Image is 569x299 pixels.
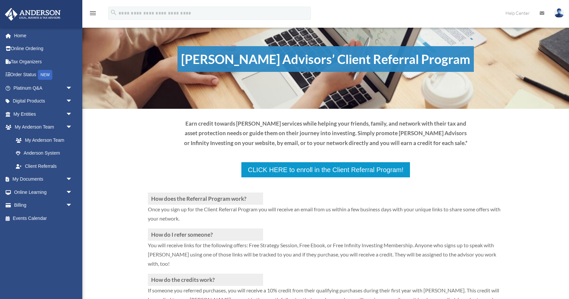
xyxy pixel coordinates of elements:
[148,228,263,241] h3: How do I refer someone?
[554,8,564,18] img: User Pic
[89,9,97,17] i: menu
[66,95,79,108] span: arrow_drop_down
[66,81,79,95] span: arrow_drop_down
[148,193,263,205] h3: How does the Referral Program work?
[66,107,79,121] span: arrow_drop_down
[5,173,82,186] a: My Documentsarrow_drop_down
[5,199,82,212] a: Billingarrow_drop_down
[89,12,97,17] a: menu
[66,173,79,186] span: arrow_drop_down
[177,46,474,72] h1: [PERSON_NAME] Advisors’ Client Referral Program
[241,162,411,178] a: CLICK HERE to enroll in the Client Referral Program!
[5,212,82,225] a: Events Calendar
[5,29,82,42] a: Home
[110,9,117,16] i: search
[38,70,52,80] div: NEW
[9,134,82,147] a: My Anderson Team
[5,107,82,121] a: My Entitiesarrow_drop_down
[148,241,503,274] p: You will receive links for the following offers: Free Strategy Session, Free Ebook, or Free Infin...
[183,119,468,148] p: Earn credit towards [PERSON_NAME] services while helping your friends, family, and network with t...
[9,160,79,173] a: Client Referrals
[66,186,79,199] span: arrow_drop_down
[5,68,82,82] a: Order StatusNEW
[148,274,263,286] h3: How do the credits work?
[5,186,82,199] a: Online Learningarrow_drop_down
[66,199,79,212] span: arrow_drop_down
[5,81,82,95] a: Platinum Q&Aarrow_drop_down
[3,8,63,21] img: Anderson Advisors Platinum Portal
[148,205,503,228] p: Once you sign up for the Client Referral Program you will receive an email from us within a few b...
[9,147,82,160] a: Anderson System
[5,55,82,68] a: Tax Organizers
[5,121,82,134] a: My Anderson Teamarrow_drop_down
[5,95,82,108] a: Digital Productsarrow_drop_down
[5,42,82,55] a: Online Ordering
[66,121,79,134] span: arrow_drop_down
